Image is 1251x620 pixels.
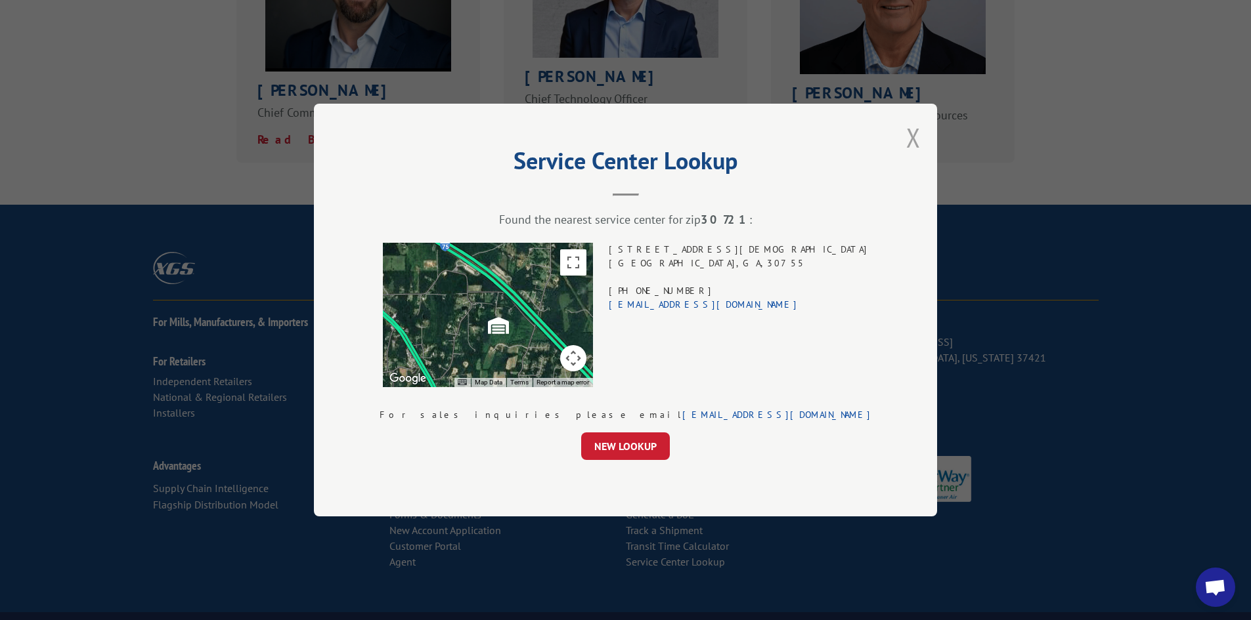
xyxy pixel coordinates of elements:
div: [STREET_ADDRESS][DEMOGRAPHIC_DATA] [GEOGRAPHIC_DATA] , GA , 30755 [PHONE_NUMBER] [609,243,868,387]
button: Keyboard shortcuts [458,378,467,387]
h2: Service Center Lookup [380,152,871,176]
button: Map Data [475,378,502,387]
div: Open chat [1196,568,1235,607]
strong: 30721 [701,212,749,227]
a: [EMAIL_ADDRESS][DOMAIN_NAME] [682,409,871,421]
div: For sales inquiries please email [380,408,871,422]
button: Toggle fullscreen view [560,249,586,276]
img: Google [386,370,429,387]
button: NEW LOOKUP [581,432,670,460]
button: Map camera controls [560,345,586,371]
button: Close modal [906,120,921,155]
a: Report a map error [537,379,589,386]
img: svg%3E [488,315,509,336]
a: [EMAIL_ADDRESS][DOMAIN_NAME] [609,299,798,310]
div: Found the nearest service center for zip : [380,212,871,227]
a: Terms (opens in new tab) [510,379,529,386]
a: Open this area in Google Maps (opens a new window) [386,370,429,387]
